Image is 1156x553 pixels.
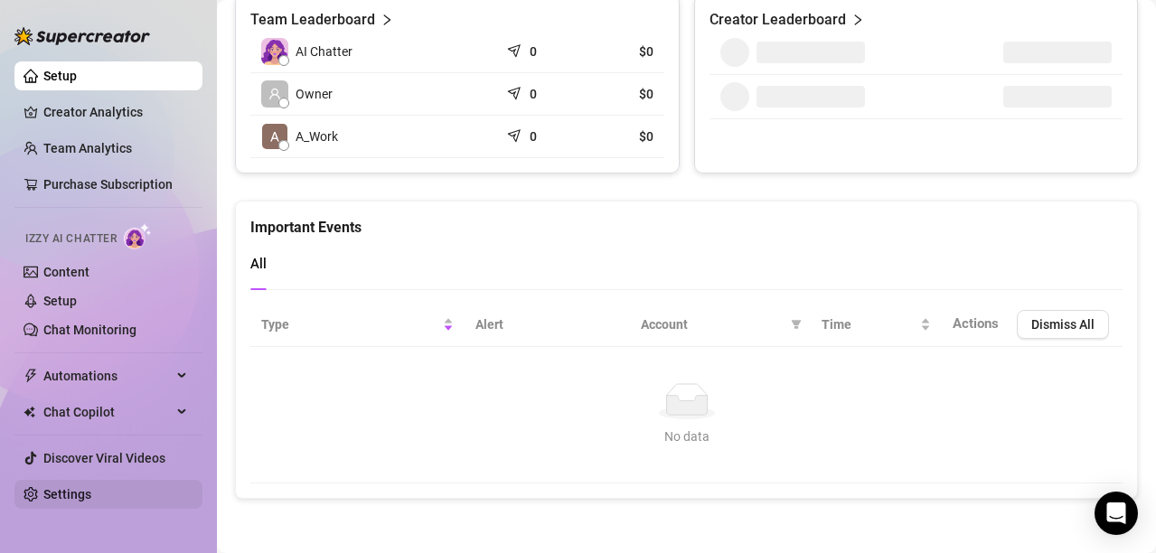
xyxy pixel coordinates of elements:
span: Automations [43,361,172,390]
span: thunderbolt [23,369,38,383]
div: No data [268,426,1104,446]
article: $0 [592,85,653,103]
a: Settings [43,487,91,501]
div: Important Events [250,202,1123,239]
img: izzy-ai-chatter-avatar-DDCN_rTZ.svg [261,38,288,65]
span: Chat Copilot [43,398,172,426]
th: Time [811,303,942,347]
span: send [507,40,525,58]
span: Time [822,314,916,334]
img: Chat Copilot [23,406,35,418]
span: All [250,256,267,272]
a: Content [43,265,89,279]
article: $0 [592,42,653,61]
article: 0 [530,127,537,145]
span: send [507,125,525,143]
img: A_Work [262,124,287,149]
div: Open Intercom Messenger [1095,492,1138,535]
article: Team Leaderboard [250,9,375,31]
a: Discover Viral Videos [43,451,165,465]
span: Owner [296,84,333,104]
span: AI Chatter [296,42,352,61]
span: Type [261,314,439,334]
article: $0 [592,127,653,145]
span: Actions [953,315,999,332]
span: Izzy AI Chatter [25,230,117,248]
a: Setup [43,69,77,83]
th: Alert [465,303,630,347]
span: Account [641,314,784,334]
a: Chat Monitoring [43,323,136,337]
span: Dismiss All [1031,317,1095,332]
a: Purchase Subscription [43,177,173,192]
span: user [268,88,281,100]
article: 0 [530,42,537,61]
a: Setup [43,294,77,308]
article: 0 [530,85,537,103]
span: send [507,82,525,100]
a: Team Analytics [43,141,132,155]
span: right [381,9,393,31]
img: AI Chatter [124,223,152,249]
span: A_Work [296,127,338,146]
a: Creator Analytics [43,98,188,127]
article: Creator Leaderboard [710,9,846,31]
th: Type [250,303,465,347]
button: Dismiss All [1017,310,1109,339]
span: filter [791,319,802,330]
img: logo-BBDzfeDw.svg [14,27,150,45]
span: filter [787,311,805,338]
span: right [851,9,864,31]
